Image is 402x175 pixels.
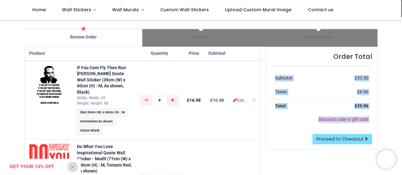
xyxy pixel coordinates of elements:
span: Height: Height: 60 [77,101,108,106]
a: Proceed to Checkout [312,134,372,145]
span: £ [357,89,368,94]
span: 39.96 [357,103,368,108]
span: 16.98 [213,98,224,103]
td: Taxes: [271,85,326,99]
span: Black [91,128,100,132]
span: Home [32,7,46,13]
span: Colour [80,128,90,132]
div: Confirm Order [260,34,377,40]
span: 33.30 [357,75,368,80]
span: Size [80,110,86,114]
span: Quantity [151,51,168,56]
span: £ [187,98,201,103]
a: Remove from cart [252,98,256,103]
img: lyrcmAAAAAElFTkSuQmCC [29,65,69,105]
div: Review Order [24,34,142,40]
strong: Total: [275,103,287,108]
span: Contact us [308,7,334,13]
a: Add one [167,95,178,105]
span: 16.98 [189,98,201,103]
span: Custom Wall Stickers [160,7,209,13]
a: If You Cant Fly Then Run [PERSON_NAME] Quote Wall Sticker (39cm (W) x 60cm (H) : M, As shown, Black) [77,65,126,95]
span: Wall Stickers [62,7,91,13]
span: Wall Murals [112,7,139,13]
span: Width: Width: 39 [77,96,105,100]
span: £ [355,75,368,80]
th: Product [24,47,73,61]
div: Address [142,34,260,40]
th: Subtotal [204,47,229,61]
span: : [77,109,128,116]
b: £ [210,98,224,103]
a: Do What You Love Inspirational Quote Wall Sticker - Mod9 (77cm (W) x 106cm (H) : M, Tomato Red, A... [77,144,132,173]
span: Orientation [80,119,97,123]
a: Edit [233,98,244,102]
span: : [77,118,116,126]
span: As shown [98,119,113,123]
th: Price [183,47,204,61]
a: Discount code or gift card [318,117,368,122]
span: : [77,127,102,135]
span: Proceed to Checkout [317,136,364,142]
a: Remove one [141,95,152,105]
strong: £ [355,103,368,108]
span: 39cm (W) x 60cm (H) : M [87,110,125,114]
span: 6.66 [360,89,368,94]
span: Upload Custom Mural Image [225,7,291,13]
h4: Order Total [271,52,372,61]
td: Subtotal: [271,71,326,85]
iframe: Brevo live chat [377,150,396,169]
